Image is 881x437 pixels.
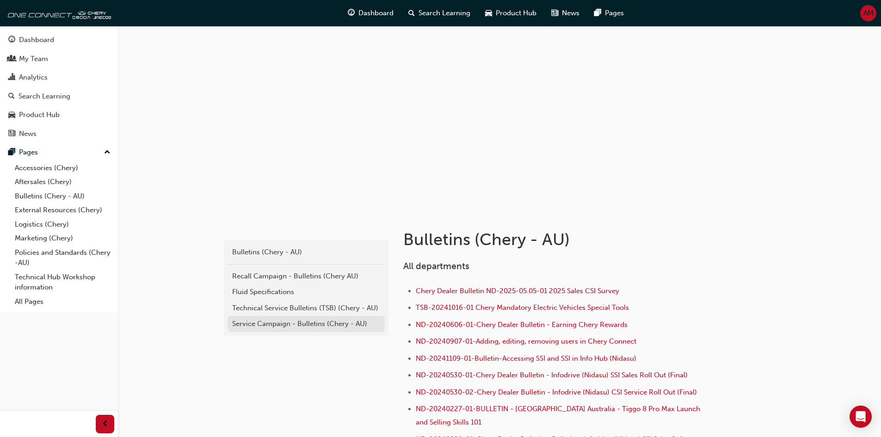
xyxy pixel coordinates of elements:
[8,148,15,157] span: pages-icon
[416,320,628,329] a: ND-20240606-01-Chery Dealer Bulletin - Earning Chery Rewards
[4,106,114,123] a: Product Hub
[104,147,111,159] span: up-icon
[416,388,697,396] a: ND-20240530-02-Chery Dealer Bulletin - Infodrive (Nidasu) CSI Service Roll Out (Final)
[102,419,109,430] span: prev-icon
[11,270,114,295] a: Technical Hub Workshop information
[19,72,48,83] div: Analytics
[340,4,401,23] a: guage-iconDashboard
[544,4,587,23] a: news-iconNews
[4,31,114,49] a: Dashboard
[419,8,470,18] span: Search Learning
[850,406,872,428] div: Open Intercom Messenger
[11,189,114,203] a: Bulletins (Chery - AU)
[19,54,48,64] div: My Team
[4,69,114,86] a: Analytics
[860,5,876,21] button: AM
[18,91,70,102] div: Search Learning
[551,7,558,19] span: news-icon
[594,7,601,19] span: pages-icon
[11,217,114,232] a: Logistics (Chery)
[416,405,702,426] a: ND-20240227-01-BULLETIN - [GEOGRAPHIC_DATA] Australia - Tiggo 8 Pro Max Launch and Selling Skills...
[8,111,15,119] span: car-icon
[485,7,492,19] span: car-icon
[4,30,114,144] button: DashboardMy TeamAnalyticsSearch LearningProduct HubNews
[358,8,394,18] span: Dashboard
[232,287,380,297] div: Fluid Specifications
[232,303,380,314] div: Technical Service Bulletins (TSB) (Chery - AU)
[863,8,874,18] span: AM
[11,161,114,175] a: Accessories (Chery)
[8,36,15,44] span: guage-icon
[11,231,114,246] a: Marketing (Chery)
[408,7,415,19] span: search-icon
[8,74,15,82] span: chart-icon
[4,88,114,105] a: Search Learning
[11,203,114,217] a: External Resources (Chery)
[4,50,114,68] a: My Team
[416,287,619,295] a: Chery Dealer Bulletin ND-2025-05.05-01 2025 Sales CSI Survey
[587,4,631,23] a: pages-iconPages
[401,4,478,23] a: search-iconSearch Learning
[4,125,114,142] a: News
[496,8,536,18] span: Product Hub
[416,371,688,379] a: ND-20240530-01-Chery Dealer Bulletin - Infodrive (Nidasu) SSI Sales Roll Out (Final)
[562,8,579,18] span: News
[232,319,380,329] div: Service Campaign - Bulletins (Chery - AU)
[228,300,385,316] a: Technical Service Bulletins (TSB) (Chery - AU)
[348,7,355,19] span: guage-icon
[11,295,114,309] a: All Pages
[416,337,636,345] a: ND-20240907-01-Adding, editing, removing users in Chery Connect
[11,175,114,189] a: Aftersales (Chery)
[228,244,385,260] a: Bulletins (Chery - AU)
[605,8,624,18] span: Pages
[8,130,15,138] span: news-icon
[19,147,38,158] div: Pages
[403,229,707,250] h1: Bulletins (Chery - AU)
[228,284,385,300] a: Fluid Specifications
[4,144,114,161] button: Pages
[478,4,544,23] a: car-iconProduct Hub
[228,316,385,332] a: Service Campaign - Bulletins (Chery - AU)
[5,4,111,22] img: oneconnect
[11,246,114,270] a: Policies and Standards (Chery -AU)
[228,268,385,284] a: Recall Campaign - Bulletins (Chery AU)
[416,303,629,312] a: TSB-20241016-01 Chery Mandatory Electric Vehicles Special Tools
[19,110,60,120] div: Product Hub
[403,261,469,271] span: All departments
[8,55,15,63] span: people-icon
[19,129,37,139] div: News
[416,354,636,363] a: ND-20241109-01-Bulletin-Accessing SSI and SSI in Info Hub (Nidasu)
[8,92,15,101] span: search-icon
[232,271,380,282] div: Recall Campaign - Bulletins (Chery AU)
[19,35,54,45] div: Dashboard
[232,247,380,258] div: Bulletins (Chery - AU)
